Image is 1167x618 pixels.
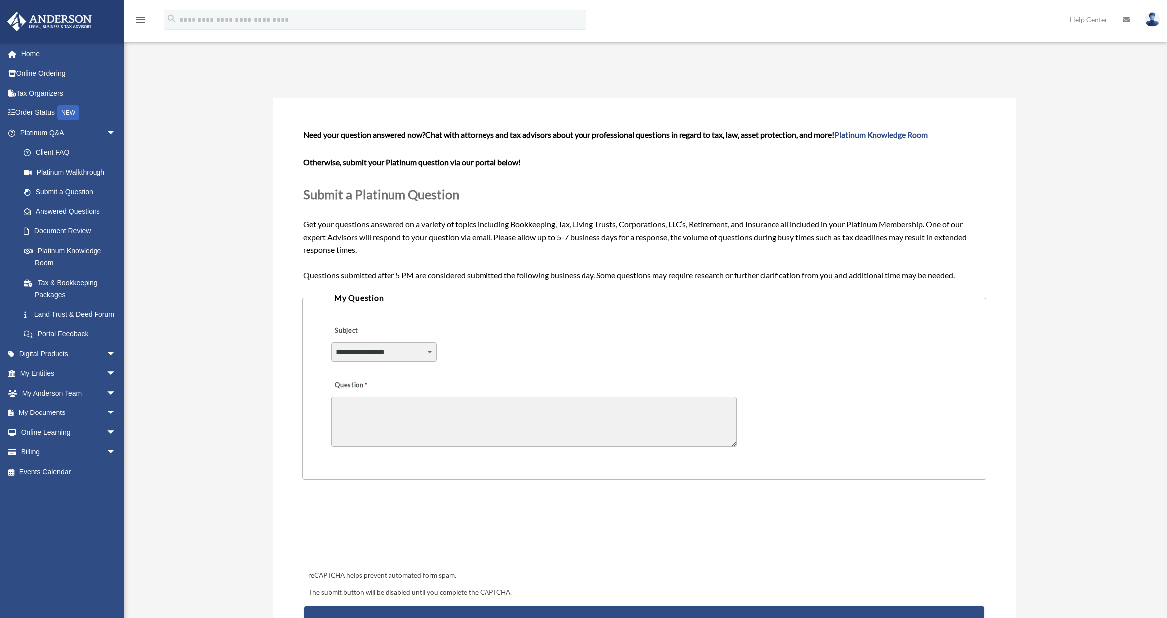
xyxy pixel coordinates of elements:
i: search [166,13,177,24]
a: Tax Organizers [7,83,131,103]
a: Platinum Walkthrough [14,162,131,182]
a: Submit a Question [14,182,126,202]
a: My Entitiesarrow_drop_down [7,364,131,384]
a: Platinum Q&Aarrow_drop_down [7,123,131,143]
span: arrow_drop_down [106,383,126,404]
img: User Pic [1145,12,1160,27]
div: NEW [57,105,79,120]
a: menu [134,17,146,26]
a: Events Calendar [7,462,131,482]
a: Document Review [14,221,131,241]
a: My Documentsarrow_drop_down [7,403,131,423]
label: Subject [331,324,426,338]
legend: My Question [330,291,959,305]
a: Online Learningarrow_drop_down [7,422,131,442]
span: Need your question answered now? [303,130,425,139]
div: reCAPTCHA helps prevent automated form spam. [304,570,984,582]
a: Platinum Knowledge Room [834,130,928,139]
span: arrow_drop_down [106,123,126,143]
a: My Anderson Teamarrow_drop_down [7,383,131,403]
a: Tax & Bookkeeping Packages [14,273,131,305]
b: Otherwise, submit your Platinum question via our portal below! [303,157,521,167]
label: Question [331,378,408,392]
a: Online Ordering [7,64,131,84]
a: Answered Questions [14,202,131,221]
a: Portal Feedback [14,324,131,344]
span: arrow_drop_down [106,442,126,463]
span: arrow_drop_down [106,344,126,364]
a: Home [7,44,131,64]
span: arrow_drop_down [106,364,126,384]
a: Order StatusNEW [7,103,131,123]
a: Billingarrow_drop_down [7,442,131,462]
i: menu [134,14,146,26]
a: Client FAQ [14,143,131,163]
span: arrow_drop_down [106,422,126,443]
span: Get your questions answered on a variety of topics including Bookkeeping, Tax, Living Trusts, Cor... [303,130,985,280]
img: Anderson Advisors Platinum Portal [4,12,95,31]
a: Land Trust & Deed Forum [14,305,131,324]
span: Submit a Platinum Question [303,187,459,202]
a: Digital Productsarrow_drop_down [7,344,131,364]
span: arrow_drop_down [106,403,126,423]
iframe: reCAPTCHA [305,511,457,549]
span: Chat with attorneys and tax advisors about your professional questions in regard to tax, law, ass... [425,130,928,139]
div: The submit button will be disabled until you complete the CAPTCHA. [304,587,984,599]
a: Platinum Knowledge Room [14,241,131,273]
